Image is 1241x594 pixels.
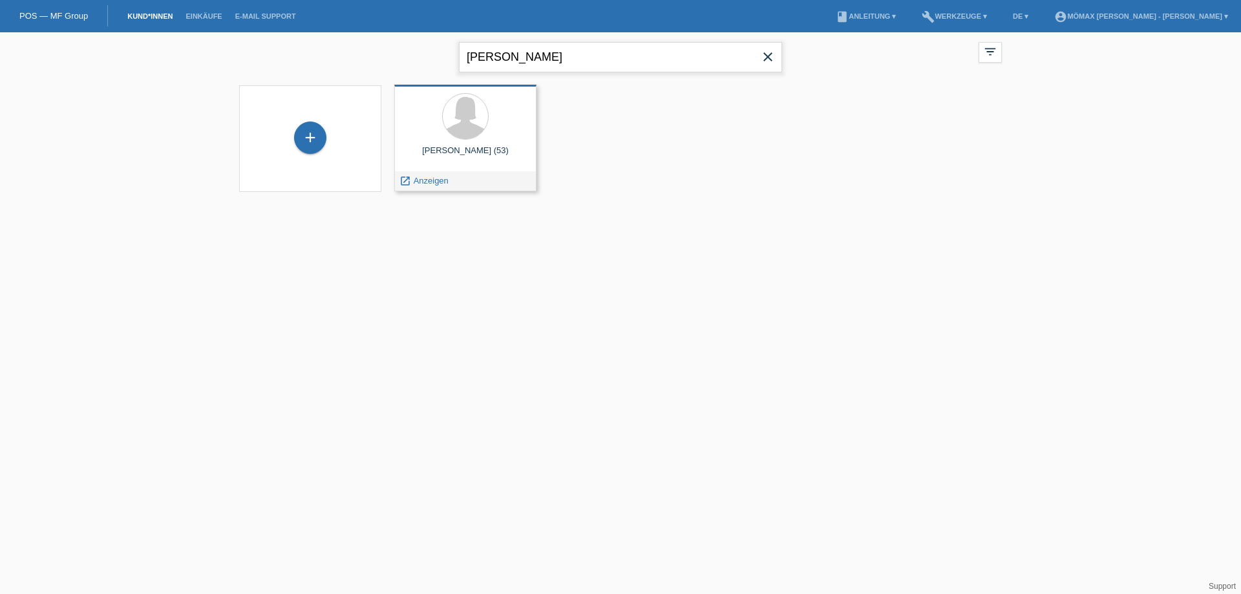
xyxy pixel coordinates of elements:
[399,176,449,186] a: launch Anzeigen
[983,45,997,59] i: filter_list
[121,12,179,20] a: Kund*innen
[405,145,526,166] div: [PERSON_NAME] (53)
[19,11,88,21] a: POS — MF Group
[1209,582,1236,591] a: Support
[1006,12,1035,20] a: DE ▾
[1054,10,1067,23] i: account_circle
[295,127,326,149] div: Kund*in hinzufügen
[915,12,993,20] a: buildWerkzeuge ▾
[229,12,302,20] a: E-Mail Support
[459,42,782,72] input: Suche...
[922,10,935,23] i: build
[179,12,228,20] a: Einkäufe
[399,175,411,187] i: launch
[414,176,449,186] span: Anzeigen
[829,12,902,20] a: bookAnleitung ▾
[760,49,776,65] i: close
[836,10,849,23] i: book
[1048,12,1235,20] a: account_circleMömax [PERSON_NAME] - [PERSON_NAME] ▾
